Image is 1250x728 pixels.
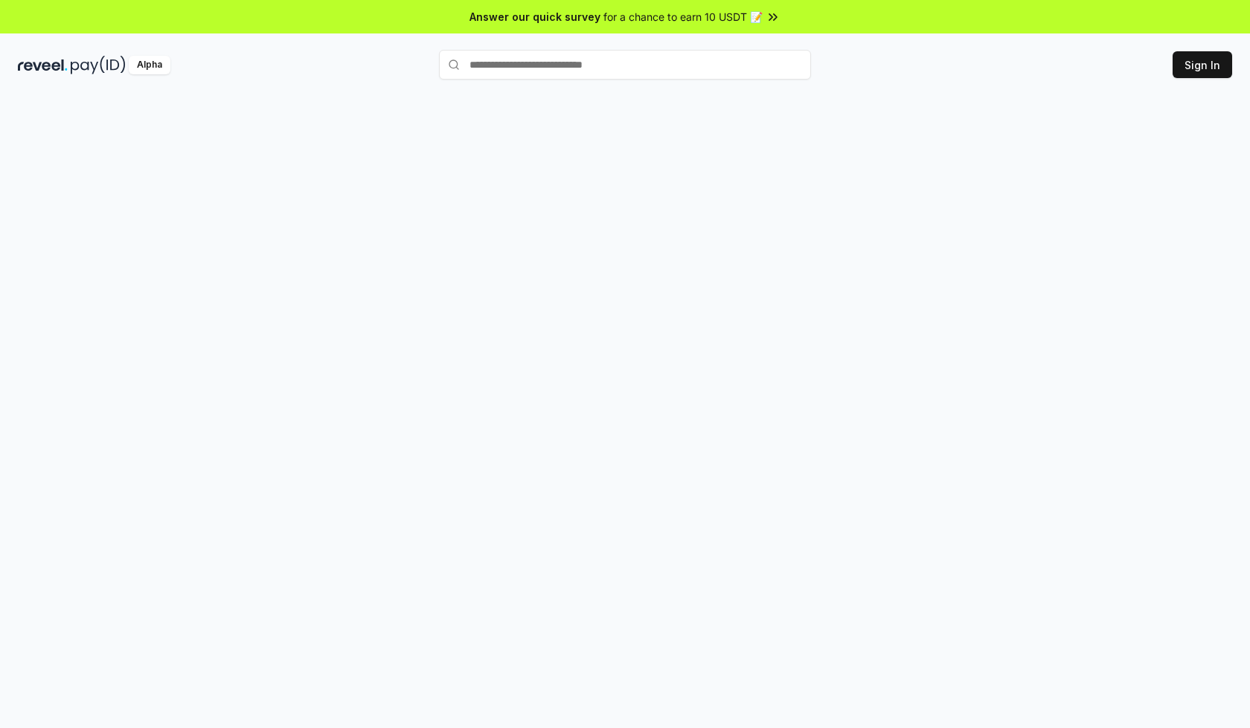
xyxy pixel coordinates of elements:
[129,56,170,74] div: Alpha
[71,56,126,74] img: pay_id
[469,9,600,25] span: Answer our quick survey
[603,9,763,25] span: for a chance to earn 10 USDT 📝
[1173,51,1232,78] button: Sign In
[18,56,68,74] img: reveel_dark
